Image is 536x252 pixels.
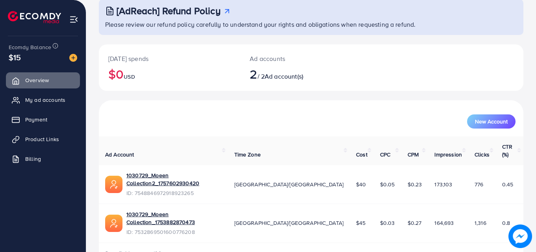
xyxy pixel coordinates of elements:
p: [DATE] spends [108,54,231,63]
img: ic-ads-acc.e4c84228.svg [105,176,122,193]
span: Clicks [475,151,490,158]
span: 0.45 [502,180,514,188]
span: Cost [356,151,367,158]
span: 2 [250,65,257,83]
span: ID: 7532869501600776208 [126,228,222,236]
a: Billing [6,151,80,167]
h2: / 2 [250,66,337,81]
span: $0.23 [408,180,422,188]
span: Billing [25,155,41,163]
span: $0.27 [408,219,422,227]
span: Time Zone [234,151,261,158]
img: image [508,224,532,248]
span: Ad Account [105,151,134,158]
img: image [69,54,77,62]
span: CTR (%) [502,143,512,158]
span: Payment [25,116,47,123]
span: [GEOGRAPHIC_DATA]/[GEOGRAPHIC_DATA] [234,180,344,188]
span: $40 [356,180,366,188]
span: 0.8 [502,219,510,227]
span: [GEOGRAPHIC_DATA]/[GEOGRAPHIC_DATA] [234,219,344,227]
span: 173,103 [434,180,452,188]
span: 1,316 [475,219,486,227]
span: My ad accounts [25,96,65,104]
span: $0.05 [380,180,395,188]
span: Product Links [25,135,59,143]
p: Please review our refund policy carefully to understand your rights and obligations when requesti... [105,20,519,29]
img: menu [69,15,78,24]
a: Payment [6,112,80,127]
button: New Account [467,114,516,129]
a: 1030729_Moeen Collection_1753882870473 [126,210,222,226]
a: Overview [6,72,80,88]
h2: $0 [108,66,231,81]
span: 164,693 [434,219,454,227]
span: Impression [434,151,462,158]
span: ID: 7548846972918923265 [126,189,222,197]
span: Ad account(s) [265,72,303,81]
img: ic-ads-acc.e4c84228.svg [105,215,122,232]
span: $15 [9,52,21,63]
span: $45 [356,219,365,227]
span: Ecomdy Balance [9,43,51,51]
span: USD [124,73,135,81]
span: CPC [380,151,390,158]
span: 776 [475,180,483,188]
span: Overview [25,76,49,84]
img: logo [8,11,61,23]
span: New Account [475,119,508,124]
p: Ad accounts [250,54,337,63]
h3: [AdReach] Refund Policy [117,5,221,17]
a: Product Links [6,131,80,147]
a: 1030729_Moeen Collection2_1757602930420 [126,171,222,188]
span: $0.03 [380,219,395,227]
span: CPM [408,151,419,158]
a: My ad accounts [6,92,80,108]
